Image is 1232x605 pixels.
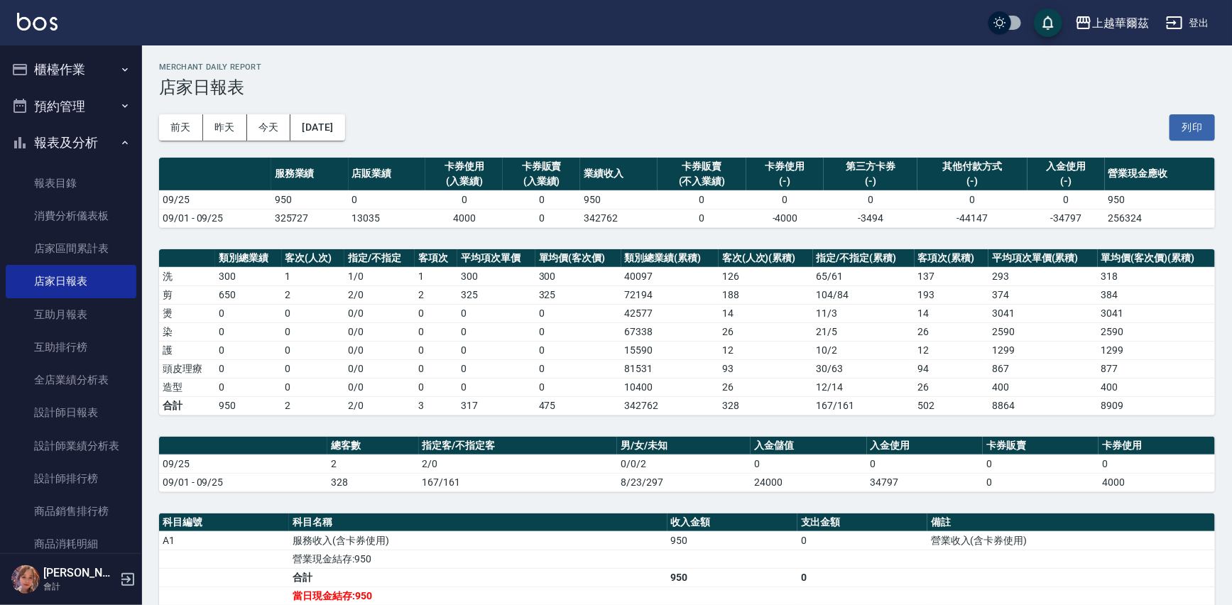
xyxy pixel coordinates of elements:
td: 1299 [1098,341,1215,359]
th: 單均價(客次價)(累積) [1098,249,1215,268]
td: 188 [719,285,813,304]
td: 0 [282,359,344,378]
div: 其他付款方式 [921,159,1024,174]
img: Person [11,565,40,594]
td: 137 [915,267,989,285]
td: 造型 [159,378,215,396]
th: 服務業績 [271,158,349,191]
h3: 店家日報表 [159,77,1215,97]
td: A1 [159,531,289,550]
div: (入業績) [429,174,499,189]
button: 報表及分析 [6,124,136,161]
td: 營業現金結存:950 [289,550,667,568]
td: 3041 [1098,304,1215,322]
td: 0 / 0 [344,359,415,378]
td: 93 [719,359,813,378]
td: 21 / 5 [813,322,915,341]
th: 卡券使用 [1099,437,1215,455]
td: 0 [215,341,281,359]
th: 入金使用 [867,437,983,455]
table: a dense table [159,437,1215,492]
td: 1 / 0 [344,267,415,285]
div: 卡券使用 [429,159,499,174]
div: (不入業績) [661,174,743,189]
td: 0 [425,190,503,209]
th: 客項次(累積) [915,249,989,268]
td: 0 / 0 [344,378,415,396]
td: 2 / 0 [344,285,415,304]
td: 4000 [1099,473,1215,491]
div: 上越華爾茲 [1092,14,1149,32]
td: 燙 [159,304,215,322]
td: 0 [867,454,983,473]
th: 客項次 [415,249,458,268]
td: 0 [457,341,535,359]
div: 卡券販賣 [661,159,743,174]
a: 店家日報表 [6,265,136,298]
td: 325 [535,285,621,304]
td: 12 / 14 [813,378,915,396]
div: 第三方卡券 [827,159,914,174]
td: 09/25 [159,190,271,209]
h5: [PERSON_NAME] [43,566,116,580]
th: 指定/不指定 [344,249,415,268]
td: 400 [988,378,1098,396]
td: 300 [215,267,281,285]
td: 1 [415,267,458,285]
td: 126 [719,267,813,285]
td: 0 [824,190,917,209]
td: 8/23/297 [617,473,751,491]
th: 平均項次單價(累積) [988,249,1098,268]
td: 0 [349,190,426,209]
div: 卡券使用 [750,159,820,174]
td: 0 [1027,190,1105,209]
td: 950 [1105,190,1215,209]
td: 14 [915,304,989,322]
td: 8909 [1098,396,1215,415]
th: 客次(人次)(累積) [719,249,813,268]
td: 0 [535,359,621,378]
th: 類別總業績 [215,249,281,268]
div: (-) [750,174,820,189]
td: 0 [282,322,344,341]
th: 科目名稱 [289,513,667,532]
td: 剪 [159,285,215,304]
a: 互助排行榜 [6,331,136,364]
th: 收入金額 [667,513,797,532]
td: 0 [457,322,535,341]
td: 15590 [621,341,719,359]
td: 325 [457,285,535,304]
td: 0 [415,304,458,322]
a: 商品消耗明細 [6,528,136,560]
td: 0 [746,190,824,209]
td: 0 / 0 [344,341,415,359]
td: 2 [282,396,344,415]
td: 3 [415,396,458,415]
a: 設計師排行榜 [6,462,136,495]
td: 1 [282,267,344,285]
td: 2590 [988,322,1098,341]
td: 8864 [988,396,1098,415]
td: 2590 [1098,322,1215,341]
td: 0 [457,359,535,378]
th: 男/女/未知 [617,437,751,455]
td: 12 [719,341,813,359]
td: 650 [215,285,281,304]
td: 0 [535,304,621,322]
td: 0 [457,378,535,396]
td: 2/0 [344,396,415,415]
td: 0 [282,341,344,359]
td: 2/0 [419,454,618,473]
td: -34797 [1027,209,1105,227]
td: 09/01 - 09/25 [159,473,327,491]
td: 09/25 [159,454,327,473]
a: 全店業績分析表 [6,364,136,396]
td: 293 [988,267,1098,285]
th: 指定客/不指定客 [419,437,618,455]
td: 40097 [621,267,719,285]
td: 42577 [621,304,719,322]
td: 染 [159,322,215,341]
td: 10400 [621,378,719,396]
td: 10 / 2 [813,341,915,359]
div: (入業績) [506,174,577,189]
